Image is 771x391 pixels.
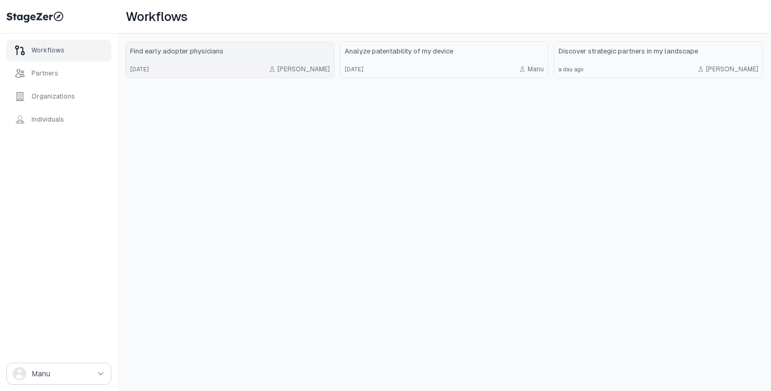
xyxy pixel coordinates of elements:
[340,42,549,78] a: Analyze patentability of my device[DATE]Manu
[6,40,111,61] a: Workflows
[559,65,583,73] span: a day ago
[31,92,75,101] div: Organizations
[130,46,223,57] span: Find early adopter physicians
[706,65,758,73] span: [PERSON_NAME]
[6,86,111,107] a: Organizations
[6,363,111,385] button: drop down button
[528,65,544,73] span: Manu
[31,115,64,124] div: Individuals
[345,65,363,73] span: [DATE]
[126,8,187,25] h1: Workflows
[554,42,763,78] a: Discover strategic partners in my landscapea day ago[PERSON_NAME]
[6,109,111,130] a: Individuals
[6,63,111,84] a: Partners
[31,46,65,55] div: Workflows
[130,65,149,73] span: [DATE]
[345,46,453,57] span: Analyze patentability of my device
[126,42,334,78] a: Find early adopter physicians[DATE][PERSON_NAME]
[32,368,50,379] span: Manu
[31,69,58,78] div: Partners
[559,46,698,57] span: Discover strategic partners in my landscape
[277,65,330,73] span: [PERSON_NAME]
